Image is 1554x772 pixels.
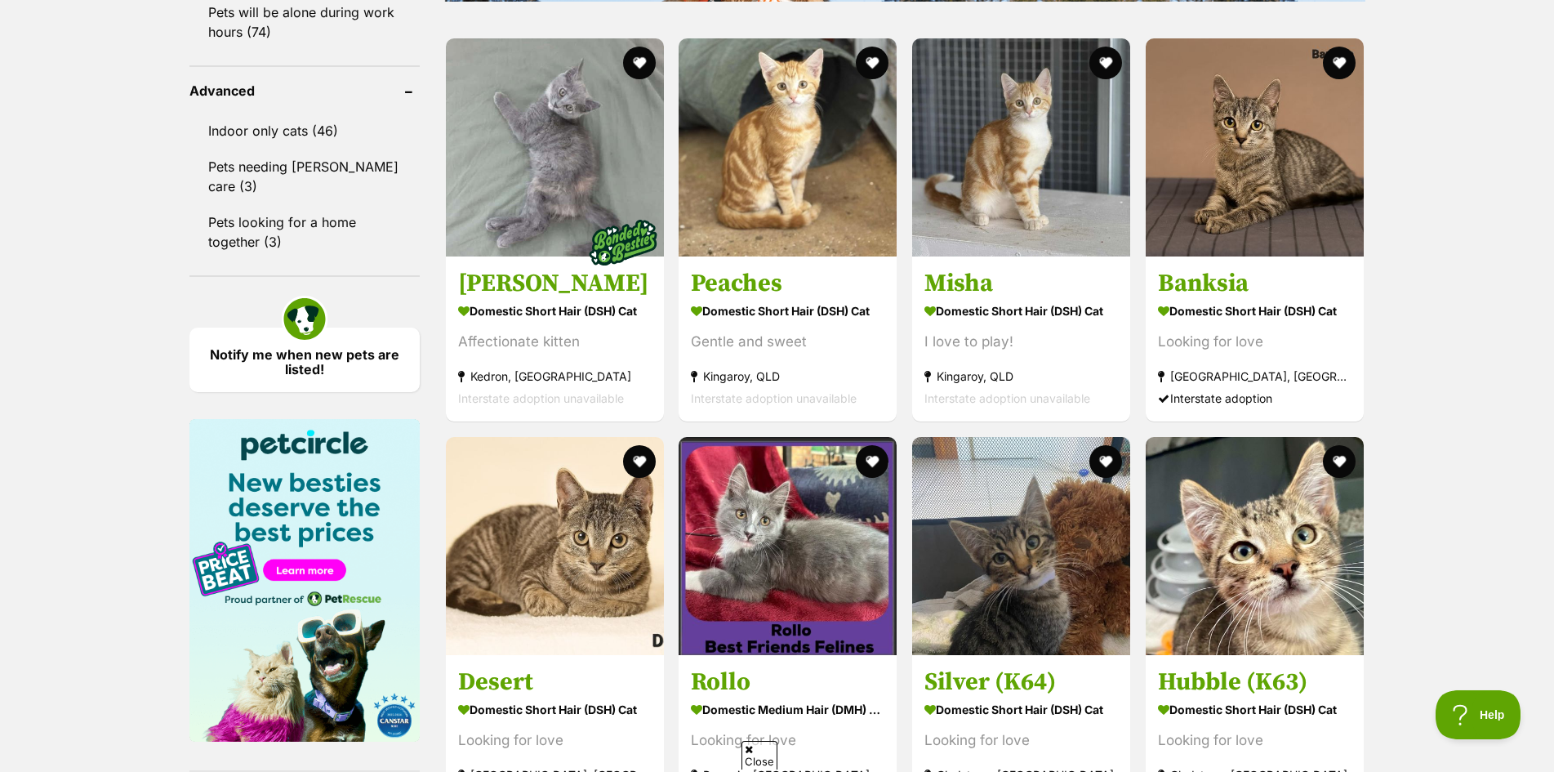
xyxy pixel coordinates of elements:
[912,38,1130,257] img: Misha - Domestic Short Hair (DSH) Cat
[1146,256,1364,422] a: Banksia Domestic Short Hair (DSH) Cat Looking for love [GEOGRAPHIC_DATA], [GEOGRAPHIC_DATA] Inter...
[1158,387,1351,409] div: Interstate adoption
[458,268,652,299] h3: [PERSON_NAME]
[679,437,897,655] img: Rollo - Domestic Medium Hair (DMH) Cat
[1089,445,1122,478] button: favourite
[856,445,888,478] button: favourite
[924,730,1118,752] div: Looking for love
[1158,698,1351,721] strong: Domestic Short Hair (DSH) Cat
[458,730,652,752] div: Looking for love
[446,437,664,655] img: Desert - Domestic Short Hair (DSH) Cat
[581,202,663,283] img: bonded besties
[1146,437,1364,655] img: Hubble (K63) - Domestic Short Hair (DSH) Cat
[924,268,1118,299] h3: Misha
[622,47,655,79] button: favourite
[691,299,884,323] strong: Domestic Short Hair (DSH) Cat
[1158,730,1351,752] div: Looking for love
[1323,47,1356,79] button: favourite
[1323,445,1356,478] button: favourite
[912,437,1130,655] img: Silver (K64) - Domestic Short Hair (DSH) Cat
[924,299,1118,323] strong: Domestic Short Hair (DSH) Cat
[189,83,420,98] header: Advanced
[856,47,888,79] button: favourite
[679,38,897,257] img: Peaches - Domestic Short Hair (DSH) Cat
[189,419,420,742] img: Pet Circle promo banner
[1089,47,1122,79] button: favourite
[458,299,652,323] strong: Domestic Short Hair (DSH) Cat
[1158,331,1351,353] div: Looking for love
[691,331,884,353] div: Gentle and sweet
[741,741,777,770] span: Close
[1158,667,1351,698] h3: Hubble (K63)
[458,331,652,353] div: Affectionate kitten
[924,698,1118,721] strong: Domestic Short Hair (DSH) Cat
[691,730,884,752] div: Looking for love
[691,268,884,299] h3: Peaches
[446,38,664,257] img: Connie - Domestic Short Hair (DSH) Cat
[458,667,652,698] h3: Desert
[458,365,652,387] strong: Kedron, [GEOGRAPHIC_DATA]
[622,445,655,478] button: favourite
[1146,38,1364,257] img: Banksia - Domestic Short Hair (DSH) Cat
[912,256,1130,422] a: Misha Domestic Short Hair (DSH) Cat I love to play! Kingaroy, QLD Interstate adoption unavailable
[1158,268,1351,299] h3: Banksia
[1158,299,1351,323] strong: Domestic Short Hair (DSH) Cat
[189,205,420,259] a: Pets looking for a home together (3)
[691,391,857,405] span: Interstate adoption unavailable
[458,391,624,405] span: Interstate adoption unavailable
[189,149,420,203] a: Pets needing [PERSON_NAME] care (3)
[924,331,1118,353] div: I love to play!
[189,114,420,148] a: Indoor only cats (46)
[691,698,884,721] strong: Domestic Medium Hair (DMH) Cat
[1158,365,1351,387] strong: [GEOGRAPHIC_DATA], [GEOGRAPHIC_DATA]
[679,256,897,422] a: Peaches Domestic Short Hair (DSH) Cat Gentle and sweet Kingaroy, QLD Interstate adoption unavailable
[924,365,1118,387] strong: Kingaroy, QLD
[458,698,652,721] strong: Domestic Short Hair (DSH) Cat
[446,256,664,422] a: [PERSON_NAME] Domestic Short Hair (DSH) Cat Affectionate kitten Kedron, [GEOGRAPHIC_DATA] Interst...
[924,391,1090,405] span: Interstate adoption unavailable
[1436,690,1521,739] iframe: Help Scout Beacon - Open
[691,667,884,698] h3: Rollo
[189,328,420,392] a: Notify me when new pets are listed!
[924,667,1118,698] h3: Silver (K64)
[691,365,884,387] strong: Kingaroy, QLD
